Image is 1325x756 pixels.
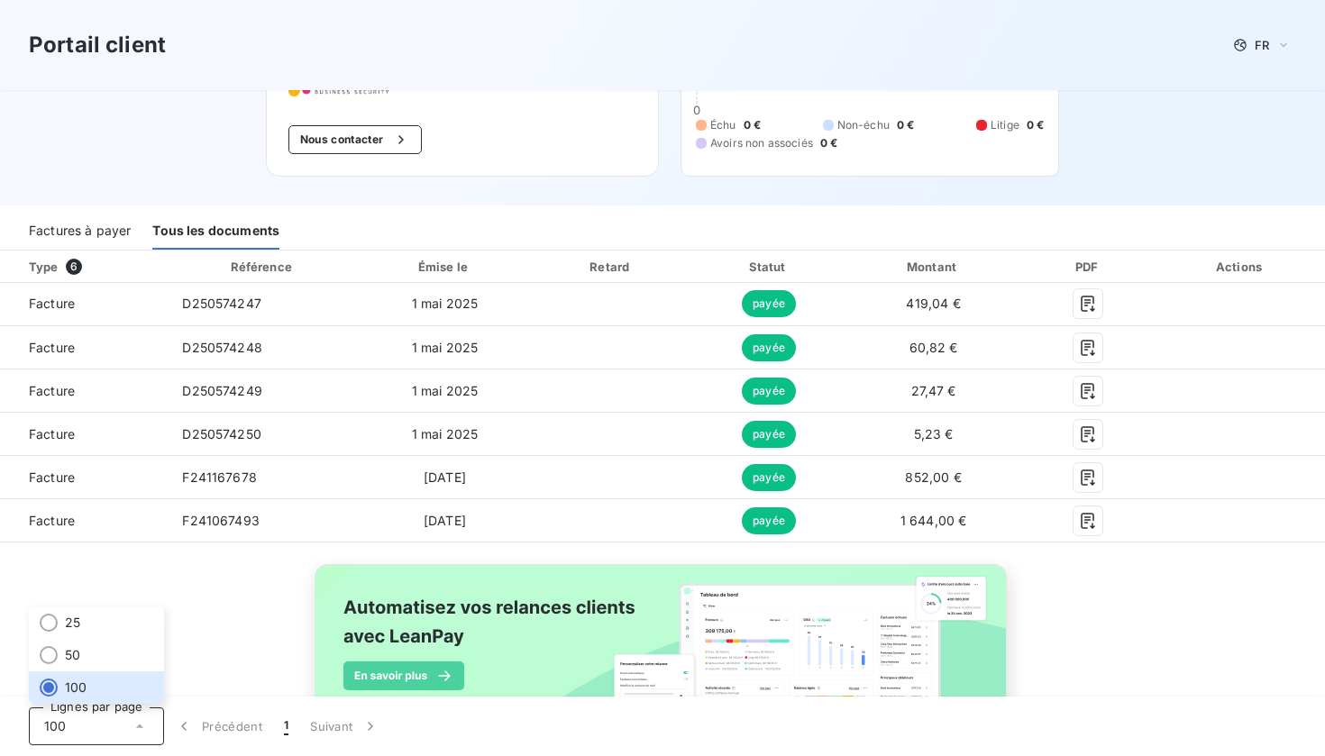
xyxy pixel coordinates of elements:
[424,513,466,528] span: [DATE]
[535,258,688,276] div: Retard
[182,296,261,311] span: D250574247
[742,334,796,361] span: payée
[695,258,844,276] div: Statut
[18,258,164,276] div: Type
[897,117,914,133] span: 0 €
[905,469,961,485] span: 852,00 €
[273,707,299,745] button: 1
[744,117,761,133] span: 0 €
[65,614,80,632] span: 25
[152,212,279,250] div: Tous les documents
[1160,258,1321,276] div: Actions
[412,383,479,398] span: 1 mai 2025
[231,260,292,274] div: Référence
[837,117,890,133] span: Non-échu
[288,125,422,154] button: Nous contacter
[14,425,153,443] span: Facture
[909,340,958,355] span: 60,82 €
[66,259,82,275] span: 6
[14,512,153,530] span: Facture
[820,135,837,151] span: 0 €
[164,707,273,745] button: Précédent
[1027,117,1044,133] span: 0 €
[412,296,479,311] span: 1 mai 2025
[742,290,796,317] span: payée
[44,717,66,735] span: 100
[182,383,262,398] span: D250574249
[1255,38,1269,52] span: FR
[710,117,736,133] span: Échu
[182,340,262,355] span: D250574248
[1024,258,1153,276] div: PDF
[29,212,131,250] div: Factures à payer
[65,679,87,697] span: 100
[742,507,796,534] span: payée
[424,469,466,485] span: [DATE]
[906,296,960,311] span: 419,04 €
[850,258,1016,276] div: Montant
[284,717,288,735] span: 1
[911,383,956,398] span: 27,47 €
[182,469,257,485] span: F241167678
[361,258,528,276] div: Émise le
[742,464,796,491] span: payée
[693,103,700,117] span: 0
[65,646,80,664] span: 50
[412,340,479,355] span: 1 mai 2025
[299,707,390,745] button: Suivant
[991,117,1019,133] span: Litige
[14,295,153,313] span: Facture
[914,426,954,442] span: 5,23 €
[710,135,813,151] span: Avoirs non associés
[182,426,261,442] span: D250574250
[14,469,153,487] span: Facture
[900,513,967,528] span: 1 644,00 €
[14,339,153,357] span: Facture
[412,426,479,442] span: 1 mai 2025
[182,513,260,528] span: F241067493
[742,378,796,405] span: payée
[29,29,166,61] h3: Portail client
[14,382,153,400] span: Facture
[742,421,796,448] span: payée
